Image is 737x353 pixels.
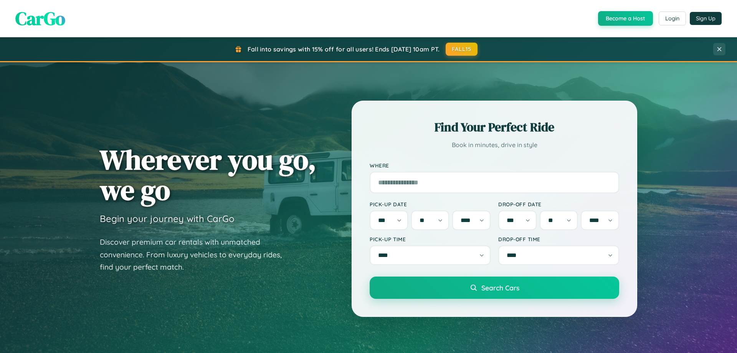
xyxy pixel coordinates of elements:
h2: Find Your Perfect Ride [370,119,619,136]
label: Pick-up Date [370,201,491,207]
p: Book in minutes, drive in style [370,139,619,151]
span: Fall into savings with 15% off for all users! Ends [DATE] 10am PT. [248,45,440,53]
button: Sign Up [690,12,722,25]
button: Become a Host [598,11,653,26]
h3: Begin your journey with CarGo [100,213,235,224]
p: Discover premium car rentals with unmatched convenience. From luxury vehicles to everyday rides, ... [100,236,292,273]
label: Drop-off Time [498,236,619,242]
span: CarGo [15,6,65,31]
button: Search Cars [370,277,619,299]
button: Login [659,12,686,25]
label: Where [370,162,619,169]
span: Search Cars [481,283,519,292]
label: Drop-off Date [498,201,619,207]
h1: Wherever you go, we go [100,144,316,205]
button: FALL15 [446,43,478,56]
label: Pick-up Time [370,236,491,242]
